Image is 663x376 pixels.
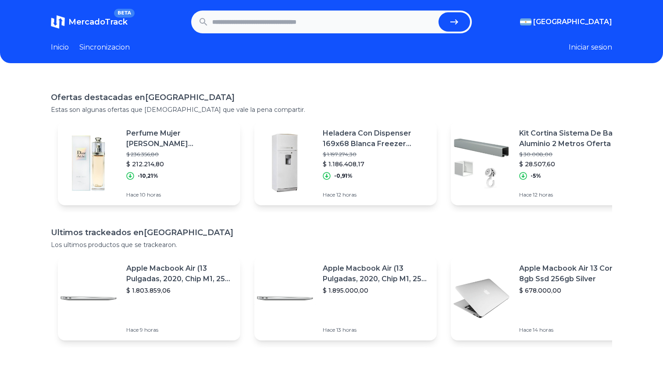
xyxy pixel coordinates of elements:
p: $ 236.356,80 [126,151,233,158]
button: [GEOGRAPHIC_DATA] [520,17,612,27]
p: $ 212.214,80 [126,160,233,168]
p: $ 678.000,00 [519,286,626,295]
p: Hace 13 horas [323,326,430,333]
p: Hace 12 horas [519,191,626,198]
p: Apple Macbook Air 13 Core I5 8gb Ssd 256gb Silver [519,263,626,284]
a: Featured imagePerfume Mujer [PERSON_NAME] [PERSON_NAME] Addict Edt 100ml$ 236.356,80$ 212.214,80-... [58,121,240,205]
p: -0,91% [334,172,353,179]
p: $ 1.186.408,17 [323,160,430,168]
p: Hace 14 horas [519,326,626,333]
span: BETA [114,9,135,18]
p: Kit Cortina Sistema De Baño Aluminio 2 Metros Oferta !!! [519,128,626,149]
a: Featured imageApple Macbook Air (13 Pulgadas, 2020, Chip M1, 256 Gb De Ssd, 8 Gb De Ram) - Plata$... [254,256,437,340]
p: $ 1.197.274,30 [323,151,430,158]
p: Estas son algunas ofertas que [DEMOGRAPHIC_DATA] que vale la pena compartir. [51,105,612,114]
h1: Ofertas destacadas en [GEOGRAPHIC_DATA] [51,91,612,104]
span: MercadoTrack [68,17,128,27]
p: $ 1.803.859,06 [126,286,233,295]
button: Iniciar sesion [569,42,612,53]
p: $ 28.507,60 [519,160,626,168]
p: Hace 10 horas [126,191,233,198]
p: Hace 9 horas [126,326,233,333]
a: Featured imageHeladera Con Dispenser 169x68 Blanca Freezer Nacional Garant$ 1.197.274,30$ 1.186.4... [254,121,437,205]
p: $ 1.895.000,00 [323,286,430,295]
p: -5% [531,172,541,179]
p: -10,21% [138,172,158,179]
a: Featured imageApple Macbook Air 13 Core I5 8gb Ssd 256gb Silver$ 678.000,00Hace 14 horas [451,256,633,340]
h1: Ultimos trackeados en [GEOGRAPHIC_DATA] [51,226,612,239]
img: Featured image [254,268,316,329]
p: Apple Macbook Air (13 Pulgadas, 2020, Chip M1, 256 Gb De Ssd, 8 Gb De Ram) - Plata [323,263,430,284]
img: Featured image [58,132,119,194]
p: $ 30.008,00 [519,151,626,158]
a: Sincronizacion [79,42,130,53]
img: Featured image [254,132,316,194]
img: Argentina [520,18,531,25]
p: Heladera Con Dispenser 169x68 Blanca Freezer Nacional Garant [323,128,430,149]
a: Featured imageKit Cortina Sistema De Baño Aluminio 2 Metros Oferta !!!$ 30.008,00$ 28.507,60-5%Ha... [451,121,633,205]
img: Featured image [451,268,512,329]
a: Inicio [51,42,69,53]
a: MercadoTrackBETA [51,15,128,29]
img: Featured image [58,268,119,329]
p: Apple Macbook Air (13 Pulgadas, 2020, Chip M1, 256 Gb De Ssd, 8 Gb De Ram) - Plata [126,263,233,284]
span: [GEOGRAPHIC_DATA] [533,17,612,27]
p: Hace 12 horas [323,191,430,198]
p: Los ultimos productos que se trackearon. [51,240,612,249]
a: Featured imageApple Macbook Air (13 Pulgadas, 2020, Chip M1, 256 Gb De Ssd, 8 Gb De Ram) - Plata$... [58,256,240,340]
p: Perfume Mujer [PERSON_NAME] [PERSON_NAME] Addict Edt 100ml [126,128,233,149]
img: MercadoTrack [51,15,65,29]
img: Featured image [451,132,512,194]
